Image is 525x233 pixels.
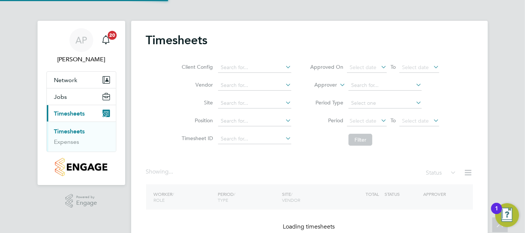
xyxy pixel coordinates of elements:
[218,62,291,73] input: Search for...
[54,93,67,100] span: Jobs
[146,33,208,48] h2: Timesheets
[495,208,498,218] div: 1
[146,168,175,176] div: Showing
[179,81,213,88] label: Vendor
[54,110,85,117] span: Timesheets
[108,31,117,40] span: 20
[38,21,125,185] nav: Main navigation
[169,168,174,175] span: ...
[350,64,376,71] span: Select date
[54,128,85,135] a: Timesheets
[349,80,422,91] input: Search for...
[402,64,429,71] span: Select date
[402,117,429,124] span: Select date
[46,158,116,176] a: Go to home page
[98,28,113,52] a: 20
[76,194,97,200] span: Powered by
[218,80,291,91] input: Search for...
[55,158,107,176] img: countryside-properties-logo-retina.png
[310,99,343,106] label: Period Type
[218,116,291,126] input: Search for...
[426,168,458,178] div: Status
[310,117,343,124] label: Period
[46,55,116,64] span: Andy Pearce
[47,72,116,88] button: Network
[388,62,398,72] span: To
[47,105,116,122] button: Timesheets
[350,117,376,124] span: Select date
[218,98,291,109] input: Search for...
[218,134,291,144] input: Search for...
[54,138,80,145] a: Expenses
[349,98,422,109] input: Select one
[47,122,116,152] div: Timesheets
[304,81,337,89] label: Approver
[47,88,116,105] button: Jobs
[179,64,213,70] label: Client Config
[179,99,213,106] label: Site
[388,116,398,125] span: To
[54,77,78,84] span: Network
[76,200,97,206] span: Engage
[310,64,343,70] label: Approved On
[179,135,213,142] label: Timesheet ID
[179,117,213,124] label: Position
[46,28,116,64] a: AP[PERSON_NAME]
[65,194,97,208] a: Powered byEngage
[495,203,519,227] button: Open Resource Center, 1 new notification
[349,134,372,146] button: Filter
[75,35,87,45] span: AP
